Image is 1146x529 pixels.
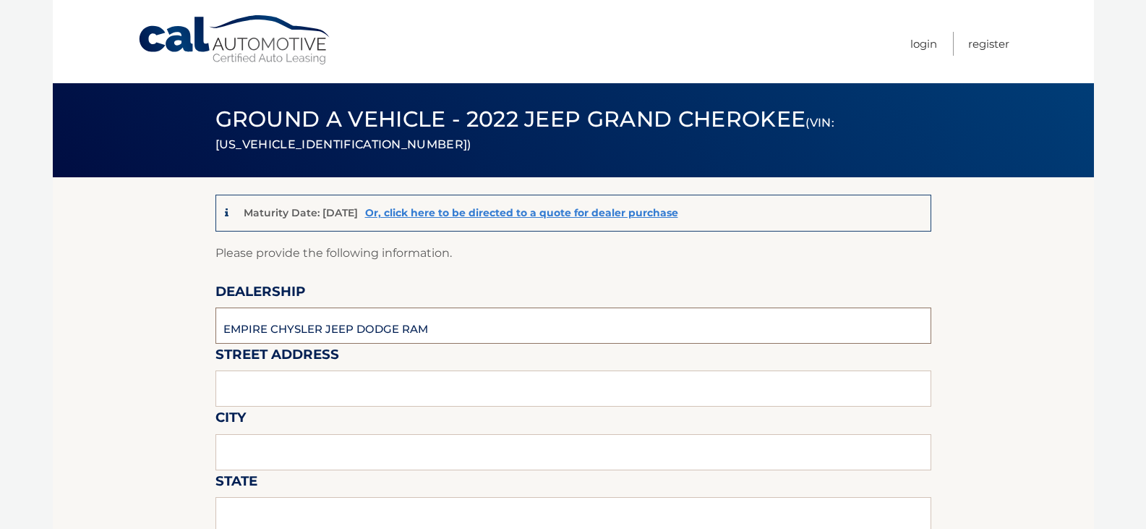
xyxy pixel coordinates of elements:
span: Ground a Vehicle - 2022 Jeep Grand Cherokee [215,106,834,154]
p: Maturity Date: [DATE] [244,206,358,219]
label: Dealership [215,281,305,308]
label: Street Address [215,344,339,371]
a: Login [910,32,937,56]
label: City [215,407,246,433]
p: Please provide the following information. [215,243,931,263]
a: Cal Automotive [137,14,333,66]
a: Or, click here to be directed to a quote for dealer purchase [365,206,678,219]
small: (VIN: [US_VEHICLE_IDENTIFICATION_NUMBER]) [215,116,834,151]
a: Register [968,32,1009,56]
label: State [215,470,257,497]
